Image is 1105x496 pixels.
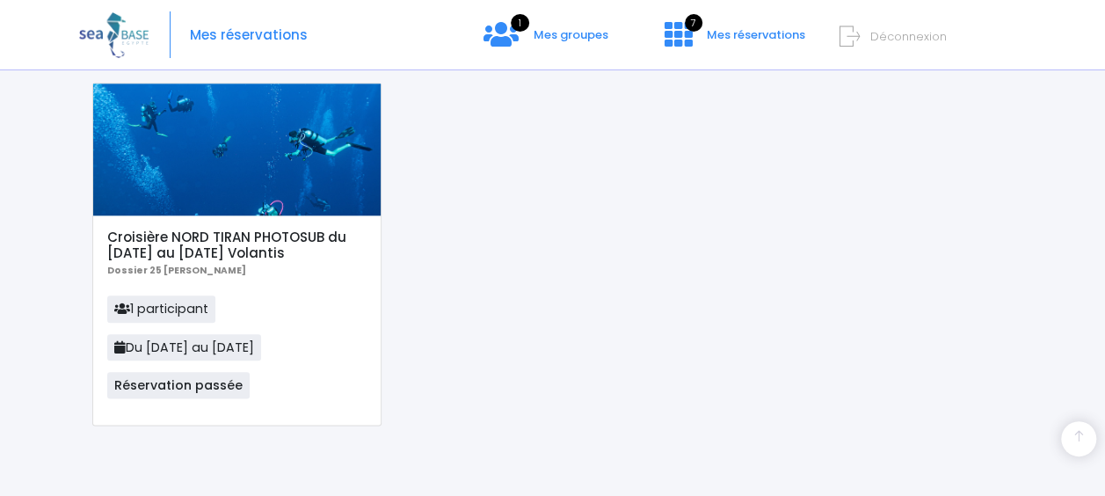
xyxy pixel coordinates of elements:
b: Dossier 25 [PERSON_NAME] [107,264,246,277]
span: 1 [511,14,529,32]
h5: Croisière NORD TIRAN PHOTOSUB du [DATE] au [DATE] Volantis [107,230,366,261]
a: 7 Mes réservations [651,33,816,49]
span: Du [DATE] au [DATE] [107,334,261,361]
span: 7 [685,14,702,32]
span: 1 participant [107,295,215,322]
span: Déconnexion [870,28,947,45]
a: 1 Mes groupes [469,33,622,49]
span: Réservation passée [107,372,250,398]
span: Mes réservations [707,26,805,43]
span: Mes groupes [534,26,608,43]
